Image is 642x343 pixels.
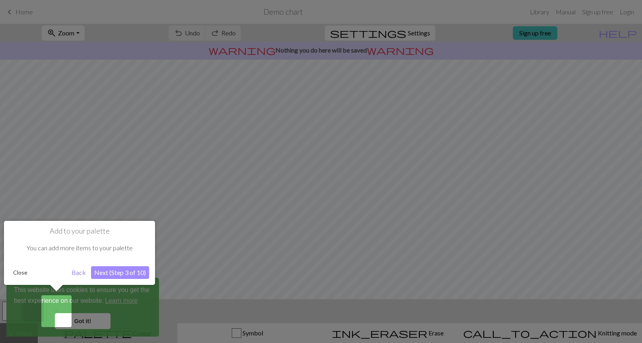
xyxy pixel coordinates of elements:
[4,221,155,285] div: Add to your palette
[10,236,149,260] div: You can add more items to your palette
[10,227,149,236] h1: Add to your palette
[91,266,149,279] button: Next (Step 3 of 10)
[10,267,31,279] button: Close
[68,266,89,279] button: Back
